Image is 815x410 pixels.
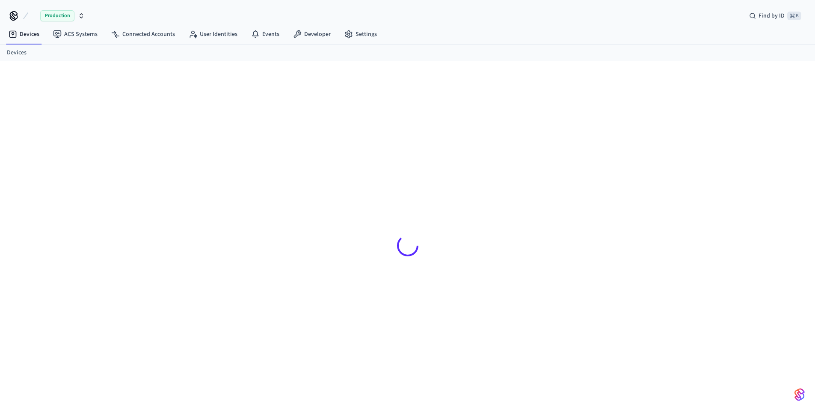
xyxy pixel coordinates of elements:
a: Connected Accounts [104,27,182,42]
div: Find by ID⌘ K [742,8,808,24]
a: User Identities [182,27,244,42]
span: ⌘ K [787,12,801,20]
a: Developer [286,27,338,42]
span: Find by ID [759,12,785,20]
a: ACS Systems [46,27,104,42]
img: SeamLogoGradient.69752ec5.svg [794,388,805,401]
span: Production [40,10,74,21]
a: Settings [338,27,384,42]
a: Events [244,27,286,42]
a: Devices [2,27,46,42]
a: Devices [7,48,27,57]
